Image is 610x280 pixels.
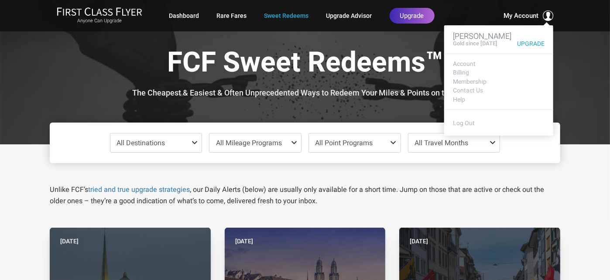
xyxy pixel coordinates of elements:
a: First Class FlyerAnyone Can Upgrade [57,7,142,24]
span: All Point Programs [315,139,373,147]
span: My Account [504,10,538,21]
a: Dashboard [169,8,199,24]
p: Unlike FCF’s , our Daily Alerts (below) are usually only available for a short time. Jump on thos... [50,184,560,207]
time: [DATE] [235,236,254,246]
a: Upgrade [513,41,545,47]
h1: FCF Sweet Redeems™ [56,47,554,81]
a: Upgrade [390,8,435,24]
a: Upgrade Advisor [326,8,372,24]
a: Account [453,61,545,67]
span: All Travel Months [415,139,468,147]
h3: [PERSON_NAME] [453,32,545,41]
button: My Account [504,10,553,21]
a: Membership [453,79,545,85]
a: Sweet Redeems [264,8,309,24]
a: Billing [453,69,545,76]
a: tried and true upgrade strategies [88,185,190,194]
span: All Destinations [117,139,165,147]
a: Contact Us [453,87,545,94]
span: All Mileage Programs [216,139,282,147]
h4: Gold since [DATE] [453,41,497,47]
a: Log Out [453,120,475,126]
h3: The Cheapest & Easiest & Often Unprecedented Ways to Redeem Your Miles & Points on the Planet [56,89,554,97]
time: [DATE] [60,236,79,246]
a: Rare Fares [217,8,247,24]
small: Anyone Can Upgrade [57,18,142,24]
img: First Class Flyer [57,7,142,16]
time: [DATE] [410,236,428,246]
a: Help [453,96,545,103]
